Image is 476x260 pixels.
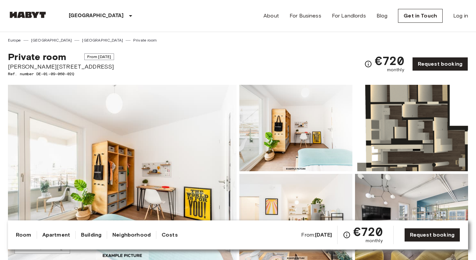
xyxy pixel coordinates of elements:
span: €720 [375,55,404,67]
a: Private room [133,37,157,43]
span: Ref. number DE-01-09-060-02Q [8,71,114,77]
svg: Check cost overview for full price breakdown. Please note that discounts apply to new joiners onl... [364,60,372,68]
a: About [263,12,279,20]
a: Costs [162,231,178,239]
a: Get in Touch [398,9,443,23]
a: For Landlords [332,12,366,20]
a: [GEOGRAPHIC_DATA] [31,37,72,43]
svg: Check cost overview for full price breakdown. Please note that discounts apply to new joiners onl... [343,231,351,239]
span: Private room [8,51,66,62]
span: monthly [387,67,404,73]
a: For Business [290,12,321,20]
a: Building [81,231,101,239]
span: From: [301,231,332,239]
b: [DATE] [315,232,332,238]
img: Picture of unit DE-01-09-060-02Q [355,85,468,171]
a: Apartment [42,231,70,239]
span: monthly [366,238,383,244]
a: [GEOGRAPHIC_DATA] [82,37,123,43]
span: From [DATE] [84,53,114,60]
img: Habyt [8,12,48,18]
a: Log in [453,12,468,20]
a: Neighborhood [112,231,151,239]
a: Room [16,231,31,239]
a: Request booking [412,57,468,71]
a: Request booking [404,228,460,242]
a: Europe [8,37,21,43]
a: Blog [377,12,388,20]
span: [PERSON_NAME][STREET_ADDRESS] [8,62,114,71]
span: €720 [353,226,383,238]
p: [GEOGRAPHIC_DATA] [69,12,124,20]
img: Picture of unit DE-01-09-060-02Q [239,85,352,171]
